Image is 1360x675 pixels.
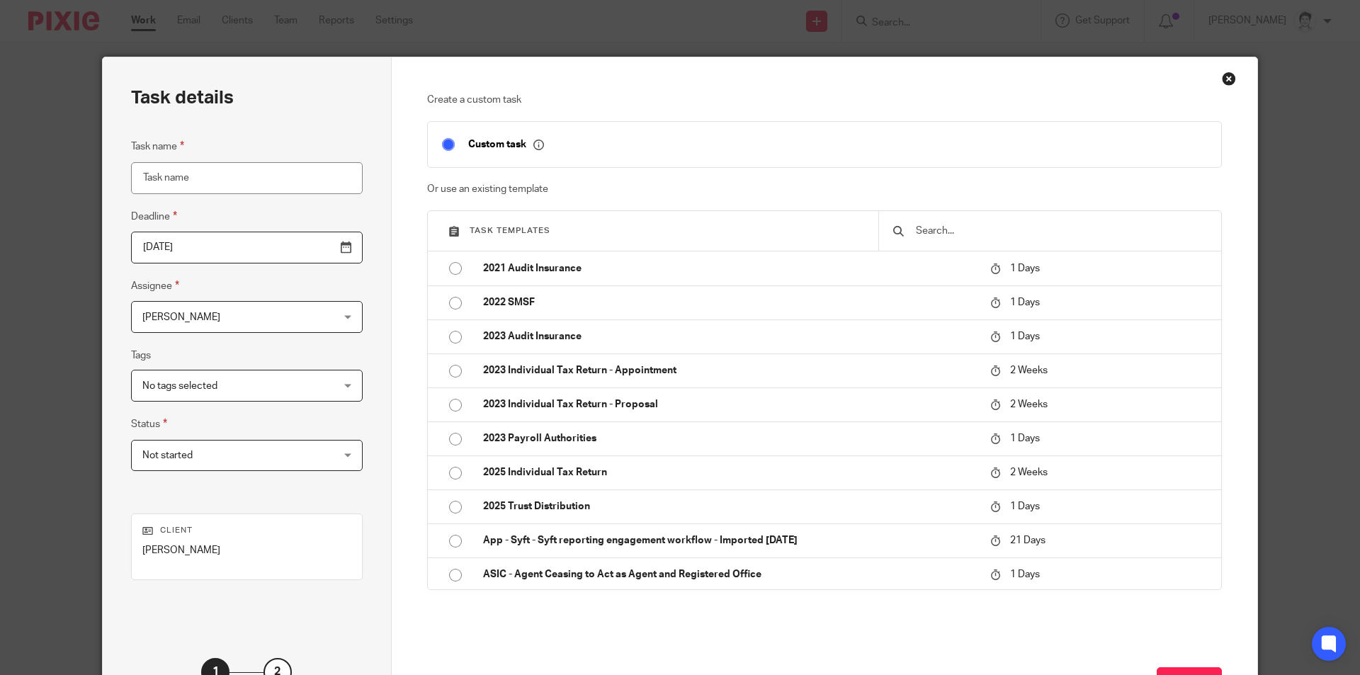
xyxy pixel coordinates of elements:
p: [PERSON_NAME] [142,543,351,557]
span: 1 Days [1010,569,1040,579]
p: ASIC - Agent Ceasing to Act as Agent and Registered Office [483,567,976,582]
p: App - Syft - Syft reporting engagement workflow - Imported [DATE] [483,533,976,548]
label: Assignee [131,278,179,294]
span: 1 Days [1010,331,1040,341]
label: Status [131,416,167,432]
label: Tags [131,348,151,363]
span: 1 Days [1010,297,1040,307]
span: 1 Days [1010,501,1040,511]
span: Task templates [470,227,550,234]
label: Task name [131,138,184,154]
span: [PERSON_NAME] [142,312,220,322]
p: 2023 Individual Tax Return - Appointment [483,363,976,378]
span: 21 Days [1010,535,1045,545]
p: Create a custom task [427,93,1223,107]
input: Task name [131,162,363,194]
p: 2023 Audit Insurance [483,329,976,344]
p: 2022 SMSF [483,295,976,310]
span: 1 Days [1010,433,1040,443]
span: 2 Weeks [1010,467,1048,477]
p: 2021 Audit Insurance [483,261,976,276]
h2: Task details [131,86,234,110]
div: Close this dialog window [1222,72,1236,86]
label: Deadline [131,208,177,225]
span: 1 Days [1010,263,1040,273]
span: Not started [142,450,193,460]
p: 2025 Trust Distribution [483,499,976,514]
p: 2023 Payroll Authorities [483,431,976,446]
span: 2 Weeks [1010,365,1048,375]
p: Client [142,525,351,536]
span: 2 Weeks [1010,399,1048,409]
span: No tags selected [142,381,217,391]
p: 2025 Individual Tax Return [483,465,976,480]
input: Pick a date [131,232,363,263]
p: Or use an existing template [427,182,1223,196]
p: Custom task [468,138,544,151]
p: 2023 Individual Tax Return - Proposal [483,397,976,412]
input: Search... [914,223,1207,239]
